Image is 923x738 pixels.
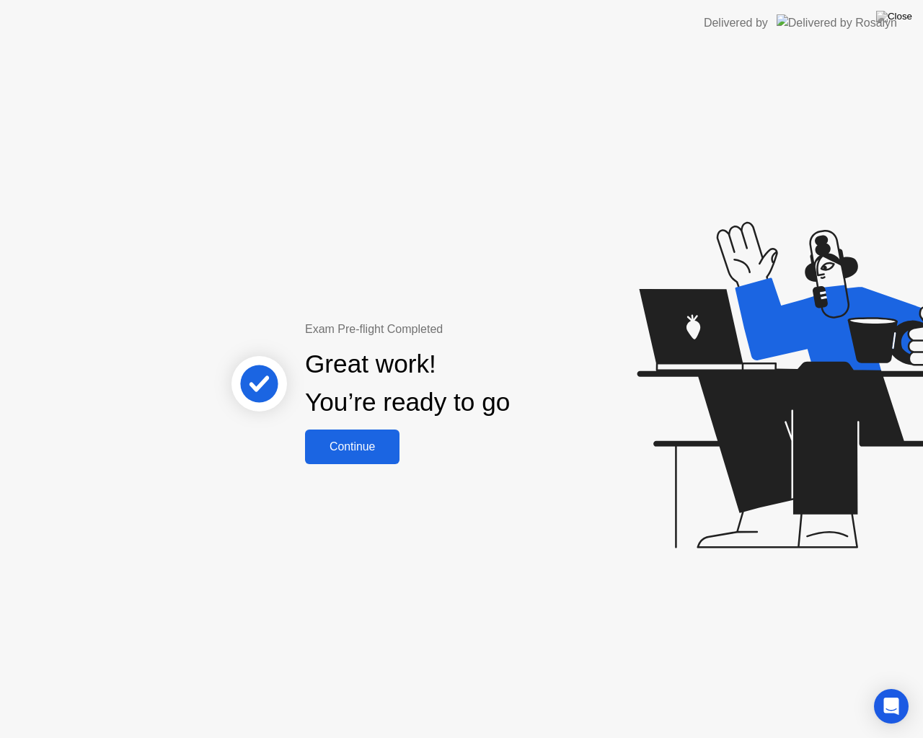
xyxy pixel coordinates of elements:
[874,689,909,724] div: Open Intercom Messenger
[777,14,897,31] img: Delivered by Rosalyn
[309,440,395,453] div: Continue
[305,321,603,338] div: Exam Pre-flight Completed
[305,345,510,422] div: Great work! You’re ready to go
[876,11,912,22] img: Close
[704,14,768,32] div: Delivered by
[305,430,399,464] button: Continue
